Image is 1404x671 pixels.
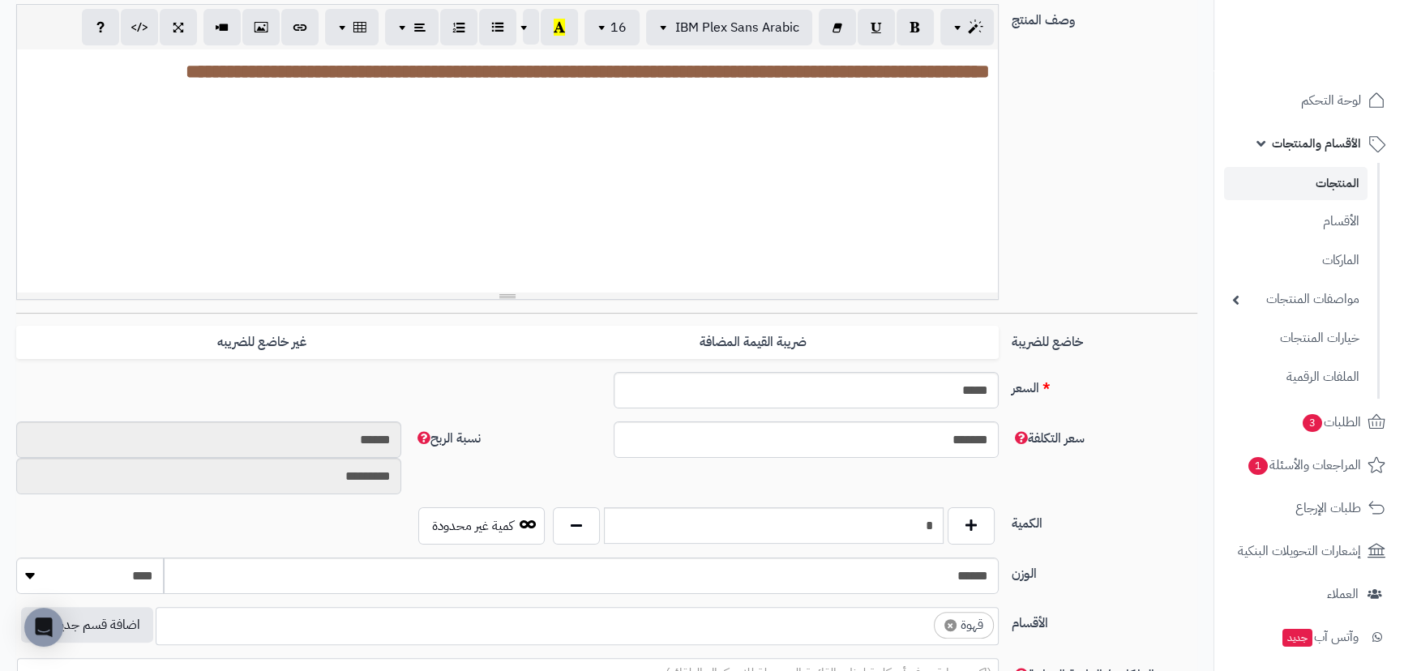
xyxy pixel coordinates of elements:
[1005,558,1205,583] label: الوزن
[1224,532,1394,571] a: إشعارات التحويلات البنكية
[1224,81,1394,120] a: لوحة التحكم
[1224,360,1368,395] a: الملفات الرقمية
[507,326,999,359] label: ضريبة القيمة المضافة
[1327,583,1359,605] span: العملاء
[675,18,799,37] span: IBM Plex Sans Arabic
[944,619,957,631] span: ×
[1281,626,1359,648] span: وآتس آب
[1247,454,1361,477] span: المراجعات والأسئلة
[1295,497,1361,519] span: طلبات الإرجاع
[24,608,63,647] div: Open Intercom Messenger
[1303,414,1322,432] span: 3
[1224,243,1368,278] a: الماركات
[1005,507,1205,533] label: الكمية
[646,10,812,45] button: IBM Plex Sans Arabic
[1005,607,1205,633] label: الأقسام
[1282,629,1312,647] span: جديد
[1224,204,1368,239] a: الأقسام
[1272,132,1361,155] span: الأقسام والمنتجات
[16,326,507,359] label: غير خاضع للضريبه
[1005,372,1205,398] label: السعر
[934,612,994,639] li: قهوة
[1224,403,1394,442] a: الطلبات3
[1224,321,1368,356] a: خيارات المنتجات
[1012,429,1085,448] span: سعر التكلفة
[414,429,481,448] span: نسبة الربح
[1224,618,1394,656] a: وآتس آبجديد
[1248,457,1268,475] span: 1
[21,607,153,643] button: اضافة قسم جديد
[1224,575,1394,613] a: العملاء
[584,10,640,45] button: 16
[1224,489,1394,528] a: طلبات الإرجاع
[1224,282,1368,317] a: مواصفات المنتجات
[1301,89,1361,112] span: لوحة التحكم
[1224,167,1368,200] a: المنتجات
[1224,446,1394,485] a: المراجعات والأسئلة1
[1005,4,1205,30] label: وصف المنتج
[1301,411,1361,434] span: الطلبات
[1005,326,1205,352] label: خاضع للضريبة
[1238,540,1361,562] span: إشعارات التحويلات البنكية
[610,18,627,37] span: 16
